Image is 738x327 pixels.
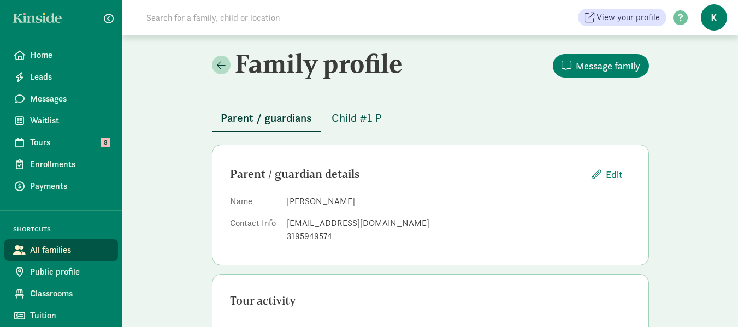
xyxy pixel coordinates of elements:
[30,158,109,171] span: Enrollments
[30,243,109,257] span: All families
[4,88,118,110] a: Messages
[30,309,109,322] span: Tuition
[30,70,109,84] span: Leads
[30,265,109,278] span: Public profile
[230,217,278,247] dt: Contact Info
[30,49,109,62] span: Home
[212,112,321,124] a: Parent / guardians
[606,167,622,182] span: Edit
[30,287,109,300] span: Classrooms
[287,217,631,230] div: [EMAIL_ADDRESS][DOMAIN_NAME]
[4,175,118,197] a: Payments
[553,54,649,78] button: Message family
[4,305,118,326] a: Tuition
[230,292,631,310] div: Tour activity
[221,109,312,127] span: Parent / guardians
[4,110,118,132] a: Waitlist
[597,11,660,24] span: View your profile
[30,114,109,127] span: Waitlist
[583,163,631,186] button: Edit
[4,283,118,305] a: Classrooms
[578,9,666,26] a: View your profile
[4,66,118,88] a: Leads
[212,48,428,79] h2: Family profile
[30,92,109,105] span: Messages
[323,105,391,131] button: Child #1 P
[30,180,109,193] span: Payments
[4,153,118,175] a: Enrollments
[230,195,278,212] dt: Name
[4,44,118,66] a: Home
[332,109,382,127] span: Child #1 P
[576,58,640,73] span: Message family
[101,138,110,147] span: 8
[4,239,118,261] a: All families
[287,230,631,243] div: 3195949574
[4,132,118,153] a: Tours 8
[4,261,118,283] a: Public profile
[30,136,109,149] span: Tours
[140,7,446,28] input: Search for a family, child or location
[230,165,583,183] div: Parent / guardian details
[701,4,727,31] span: K
[212,105,321,132] button: Parent / guardians
[323,112,391,124] a: Child #1 P
[287,195,631,208] dd: [PERSON_NAME]
[683,275,738,327] iframe: Chat Widget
